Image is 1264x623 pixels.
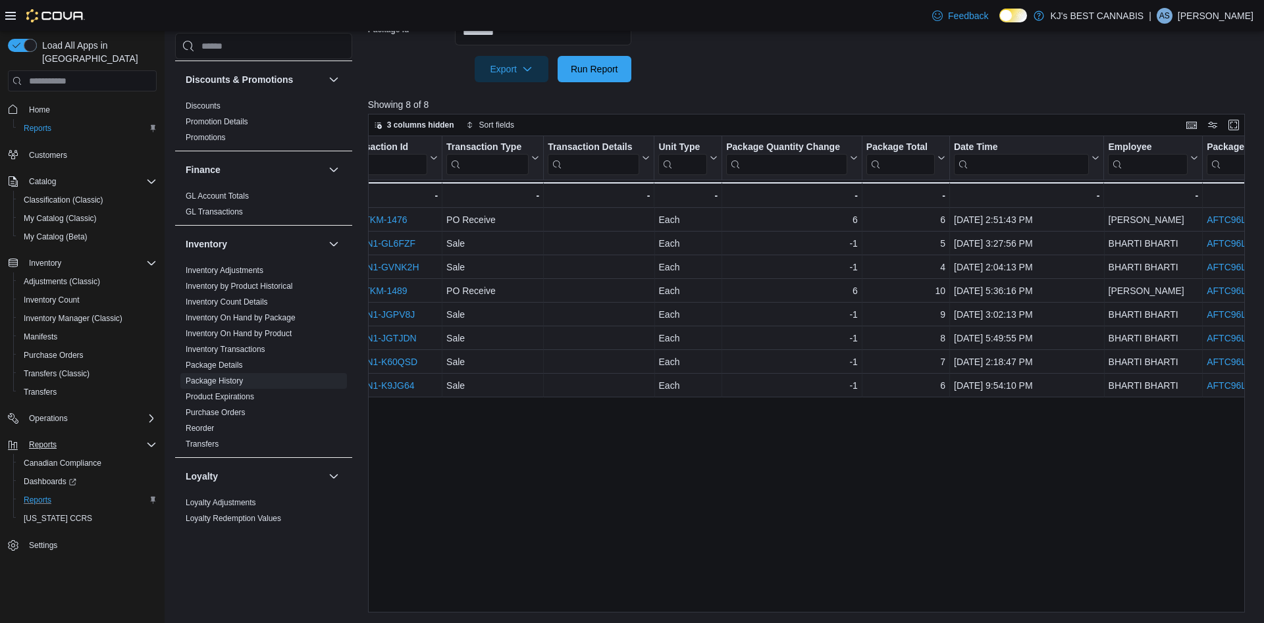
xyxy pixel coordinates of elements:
a: Canadian Compliance [18,455,107,471]
div: - [866,187,945,203]
span: Canadian Compliance [24,458,101,468]
button: My Catalog (Beta) [13,228,162,246]
h3: Inventory [186,237,227,251]
a: Inventory On Hand by Product [186,329,292,338]
span: Inventory [24,255,157,271]
span: Home [24,101,157,117]
div: - [1108,187,1198,203]
a: Inventory Manager (Classic) [18,311,128,326]
button: Inventory Manager (Classic) [13,309,162,328]
span: Reports [18,120,157,136]
a: Reorder [186,424,214,433]
button: Adjustments (Classic) [13,272,162,291]
a: Manifests [18,329,63,345]
span: Inventory Manager (Classic) [18,311,157,326]
nav: Complex example [8,94,157,589]
span: Transfers (Classic) [24,368,90,379]
button: Inventory [24,255,66,271]
span: Inventory On Hand by Product [186,328,292,339]
span: Washington CCRS [18,511,157,526]
button: Canadian Compliance [13,454,162,472]
span: Dashboards [18,474,157,489]
span: Loyalty Redemption Values [186,513,281,524]
span: Purchase Orders [18,347,157,363]
button: Reports [3,436,162,454]
span: Customers [24,147,157,163]
p: | [1149,8,1151,24]
button: Enter fullscreen [1226,117,1242,133]
span: Promotions [186,132,226,143]
a: Package History [186,376,243,386]
span: Inventory Count [18,292,157,308]
span: Purchase Orders [186,407,246,418]
a: Discounts [186,101,221,111]
span: Manifests [24,332,57,342]
span: Inventory Transactions [186,344,265,355]
button: Operations [3,409,162,428]
span: Package History [186,376,243,386]
button: Loyalty [186,470,323,483]
a: Inventory Adjustments [186,266,263,275]
span: GL Transactions [186,207,243,217]
span: Reports [24,123,51,134]
span: Manifests [18,329,157,345]
span: Run Report [571,62,618,76]
a: Inventory Transactions [186,345,265,354]
button: Transfers [13,383,162,401]
a: Inventory by Product Historical [186,282,293,291]
button: Reports [13,119,162,137]
a: Loyalty Adjustments [186,498,256,507]
span: Dark Mode [999,22,1000,23]
span: Inventory Manager (Classic) [24,313,122,324]
span: Settings [24,537,157,553]
span: Adjustments (Classic) [18,274,157,289]
h3: Discounts & Promotions [186,73,293,86]
button: [US_STATE] CCRS [13,509,162,528]
button: Export [475,56,548,82]
span: Settings [29,540,57,551]
button: Purchase Orders [13,346,162,364]
button: Home [3,99,162,118]
span: Reports [18,492,157,508]
span: My Catalog (Beta) [24,232,88,242]
span: Adjustments (Classic) [24,276,100,287]
div: ANAND SAINI [1157,8,1172,24]
p: Showing 8 of 8 [368,98,1253,111]
button: Catalog [24,174,61,189]
input: Dark Mode [999,9,1027,22]
span: Classification (Classic) [18,192,157,208]
div: - [726,187,858,203]
div: - [548,187,650,203]
a: Home [24,102,55,118]
p: [PERSON_NAME] [1178,8,1253,24]
button: 3 columns hidden [369,117,460,133]
a: Inventory Count [18,292,85,308]
a: Feedback [927,3,993,29]
img: Cova [26,9,85,22]
button: Loyalty [326,468,342,484]
a: Customers [24,147,72,163]
div: - [658,187,718,203]
p: KJ's BEST CANNABIS [1051,8,1144,24]
div: Loyalty [175,495,352,532]
div: - [446,187,539,203]
button: Classification (Classic) [13,191,162,209]
a: Classification (Classic) [18,192,109,208]
a: Inventory Count Details [186,297,268,307]
a: Promotion Details [186,117,248,126]
span: My Catalog (Classic) [24,213,97,224]
button: Inventory [186,237,323,251]
a: Purchase Orders [186,408,246,417]
span: My Catalog (Classic) [18,211,157,226]
button: Finance [326,162,342,178]
a: Dashboards [13,472,162,491]
span: Transfers (Classic) [18,366,157,382]
h3: Finance [186,163,221,176]
div: Finance [175,188,352,225]
span: Inventory by Product Historical [186,281,293,291]
button: Operations [24,411,73,426]
span: Promotion Details [186,116,248,127]
button: Inventory Count [13,291,162,309]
